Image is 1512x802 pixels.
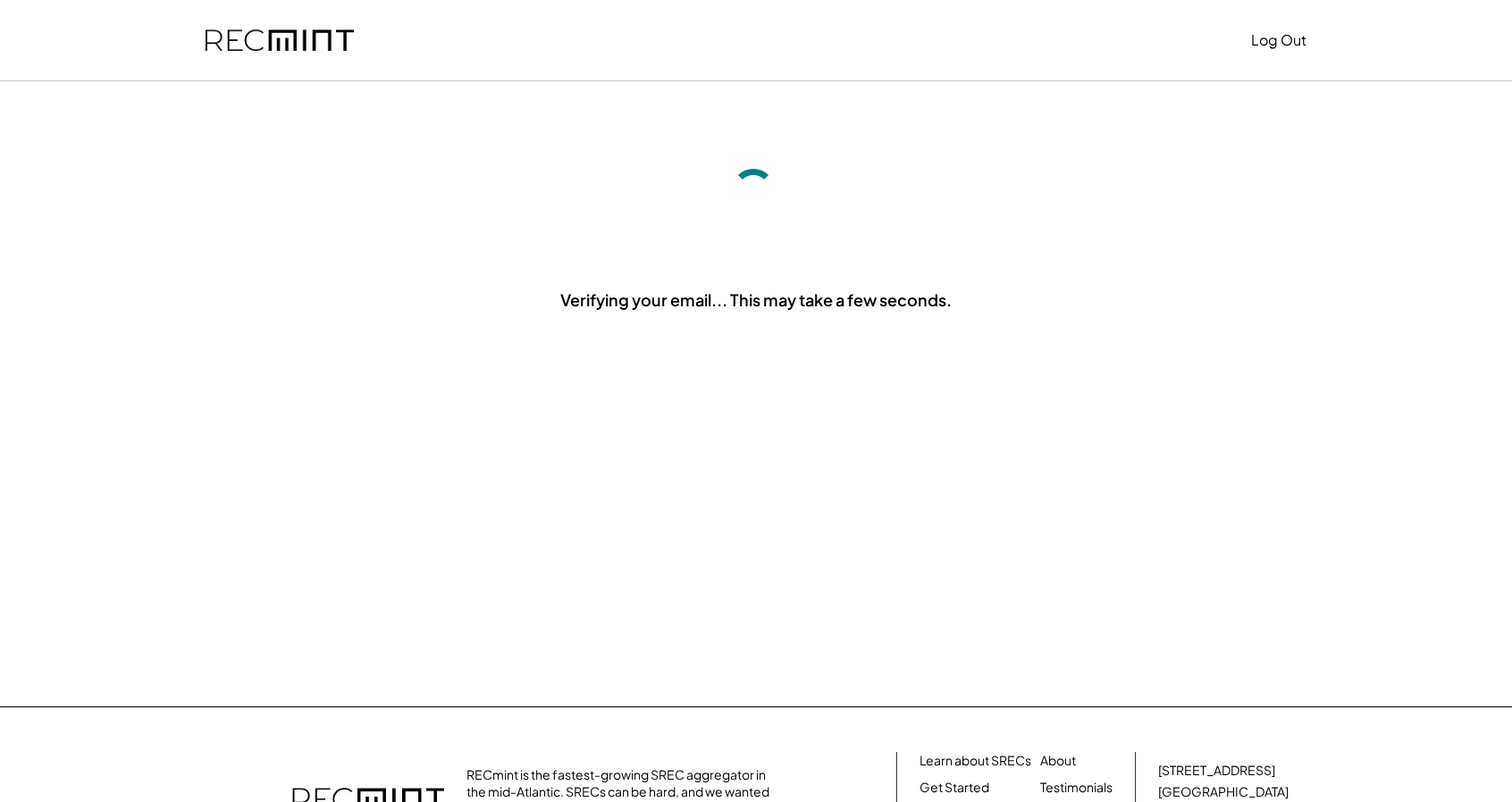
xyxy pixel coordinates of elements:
div: [STREET_ADDRESS] [1158,762,1275,780]
div: Verifying your email... This may take a few seconds. [560,288,952,311]
a: About [1040,752,1076,770]
div: [GEOGRAPHIC_DATA] [1158,783,1289,801]
a: Testimonials [1040,779,1113,797]
button: Log Out [1251,22,1306,58]
a: Get Started [920,779,989,797]
img: recmint-logotype%403x.png [206,29,354,52]
a: Learn about SRECs [920,752,1031,770]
